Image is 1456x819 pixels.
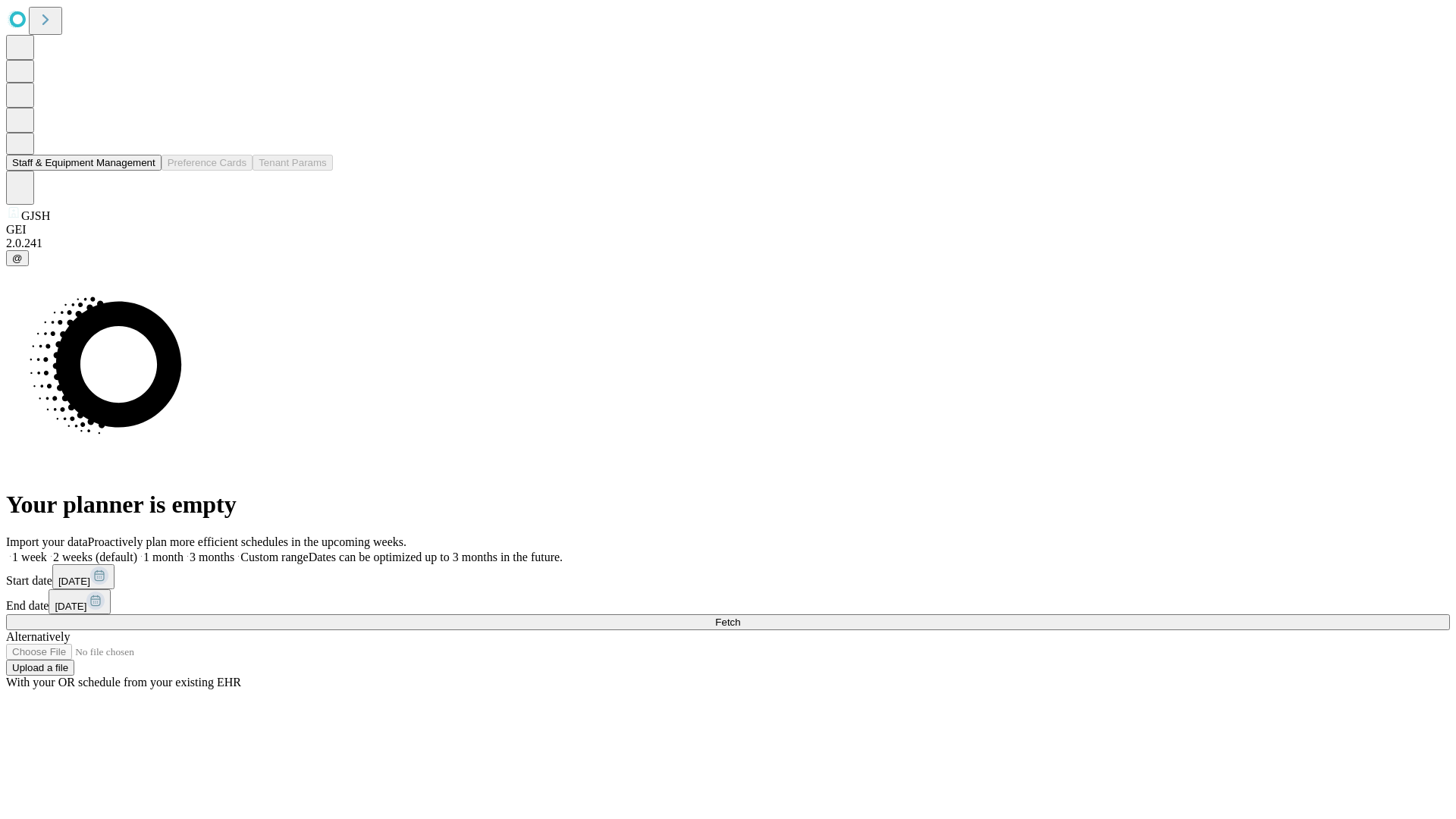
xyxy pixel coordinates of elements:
span: 2 weeks (default) [53,551,137,563]
span: Dates can be optimized up to 3 months in the future. [309,551,563,563]
button: Staff & Equipment Management [6,155,162,171]
span: 1 month [143,551,184,563]
div: End date [6,589,1450,614]
button: Fetch [6,614,1450,630]
span: 3 months [190,551,234,563]
span: [DATE] [58,576,90,587]
span: Alternatively [6,630,70,643]
span: 1 week [12,551,47,563]
div: Start date [6,564,1450,589]
button: [DATE] [52,564,115,589]
span: Proactively plan more efficient schedules in the upcoming weeks. [88,535,406,548]
h1: Your planner is empty [6,491,1450,519]
button: [DATE] [49,589,111,614]
button: Preference Cards [162,155,253,171]
div: GEI [6,223,1450,237]
span: With your OR schedule from your existing EHR [6,676,241,689]
button: @ [6,250,29,266]
span: Import your data [6,535,88,548]
span: GJSH [21,209,50,222]
button: Upload a file [6,660,74,676]
span: Fetch [715,617,740,628]
div: 2.0.241 [6,237,1450,250]
span: Custom range [240,551,308,563]
span: [DATE] [55,601,86,612]
button: Tenant Params [253,155,333,171]
span: @ [12,253,23,264]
